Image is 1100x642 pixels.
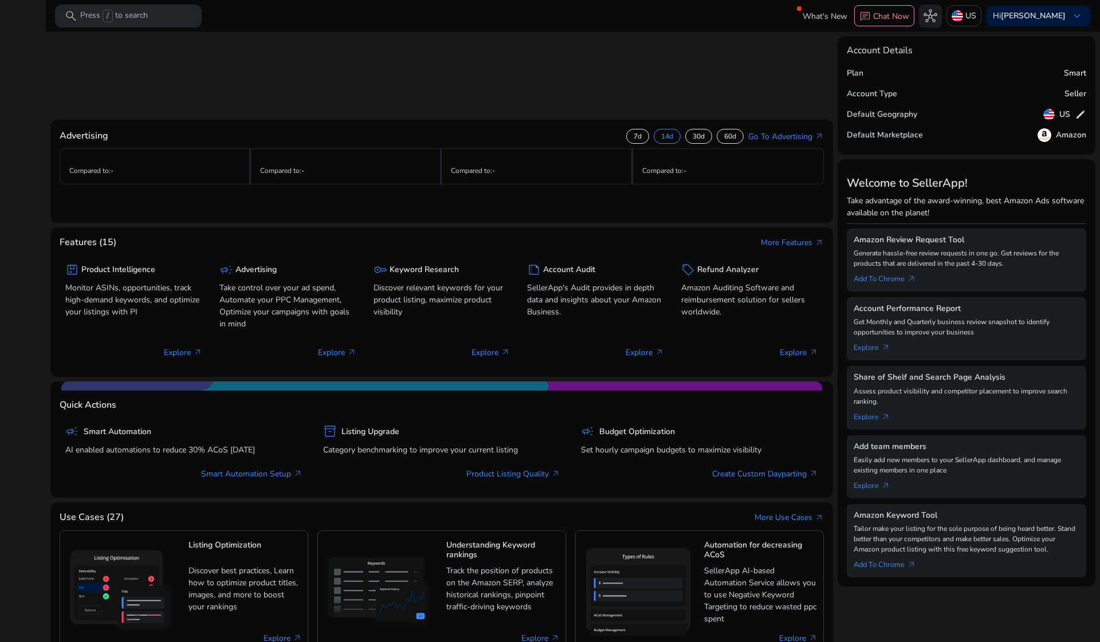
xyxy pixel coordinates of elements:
p: Explore [472,346,510,359]
img: Listing Optimization [66,546,179,639]
h5: Advertising [235,265,277,275]
span: sell [681,263,695,277]
a: Smart Automation Setup [201,468,302,480]
h5: Automation for decreasing ACoS [704,541,818,561]
p: Generate hassle-free review requests in one go. Get reviews for the products that are delivered i... [854,248,1079,269]
span: arrow_outward [907,560,916,569]
span: search [64,9,78,23]
h5: Smart [1064,69,1086,78]
span: arrow_outward [809,348,818,357]
a: Explorearrow_outward [854,475,899,491]
p: Discover relevant keywords for your product listing, maximize product visibility [374,282,510,318]
span: key [374,263,387,277]
p: Assess product visibility and competitor placement to improve search ranking. [854,386,1079,407]
span: keyboard_arrow_down [1070,9,1084,23]
span: - [492,166,495,175]
p: Compared to : [69,166,240,176]
span: arrow_outward [551,469,560,478]
h5: Keyword Research [390,265,459,275]
p: 7d [634,132,642,141]
h5: Refund Analyzer [697,265,759,275]
h5: Amazon Keyword Tool [854,511,1079,521]
p: Chat Now [873,11,909,22]
a: Go To Advertisingarrow_outward [748,131,824,143]
h5: Plan [847,69,863,78]
a: Add To Chrome [854,269,925,285]
h5: Share of Shelf and Search Page Analysis [854,373,1079,383]
p: Take control over your ad spend, Automate your PPC Management, Optimize your campaigns with goals... [219,282,356,330]
p: 14d [661,132,673,141]
span: arrow_outward [347,348,356,357]
p: Discover best practices, Learn how to optimize product titles, images, and more to boost your ran... [188,565,302,613]
span: - [683,166,686,175]
a: More Use Casesarrow_outward [755,511,824,523]
span: arrow_outward [809,469,818,478]
p: Take advantage of the award-winning, best Amazon Ads software available on the planet! [847,195,1086,219]
h5: Smart Automation [84,427,151,437]
h5: Understanding Keyword rankings [446,541,560,561]
span: campaign [219,263,233,277]
h5: Amazon [1056,131,1086,140]
p: US [965,6,976,26]
h5: Add team members [854,442,1079,452]
a: Create Custom Dayparting [712,468,818,480]
a: Add To Chrome [854,554,925,570]
p: Explore [626,346,664,359]
span: arrow_outward [501,348,510,357]
p: Monitor ASINs, opportunities, track high-demand keywords, and optimize your listings with PI [65,282,202,318]
button: hub [919,5,942,27]
h5: Account Audit [543,265,595,275]
a: Explorearrow_outward [854,407,899,423]
img: Automation for decreasing ACoS [582,543,695,640]
p: Amazon Auditing Software and reimbursement solution for sellers worldwide. [681,282,818,318]
p: Category benchmarking to improve your current listing [323,444,560,456]
img: amazon.svg [1038,128,1051,142]
span: arrow_outward [907,274,916,283]
b: [PERSON_NAME] [1001,10,1066,21]
h5: Seller [1064,89,1086,99]
span: arrow_outward [293,469,302,478]
h5: Amazon Review Request Tool [854,235,1079,245]
a: Explorearrow_outward [854,337,899,353]
p: 30d [693,132,705,141]
span: arrow_outward [815,132,824,141]
p: Set hourly campaign budgets to maximize visibility [581,444,818,456]
p: Get Monthly and Quarterly business review snapshot to identify opportunities to improve your busi... [854,317,1079,337]
p: Tailor make your listing for the sole purpose of being heard better. Stand better than your compe... [854,523,1079,554]
h5: Account Type [847,89,897,99]
p: Explore [318,346,356,359]
p: SellerApp's Audit provides in depth data and insights about your Amazon Business. [527,282,664,318]
span: arrow_outward [881,412,890,422]
span: - [301,166,304,175]
span: - [111,166,113,175]
span: arrow_outward [193,348,202,357]
img: us.svg [952,10,963,22]
p: Hi [993,12,1066,20]
h4: Quick Actions [60,400,116,411]
span: inventory_2 [323,424,337,438]
h5: Listing Optimization [188,541,302,561]
p: 60d [724,132,736,141]
span: / [103,10,113,22]
span: campaign [65,424,79,438]
h4: Account Details [847,45,913,56]
span: arrow_outward [815,513,824,522]
h5: Default Marketplace [847,131,923,140]
h5: Account Performance Report [854,304,1079,314]
span: arrow_outward [881,343,890,352]
h5: US [1059,110,1070,120]
span: hub [924,9,937,23]
p: SellerApp AI-based Automation Service allows you to use Negative Keyword Targeting to reduce wast... [704,565,818,625]
span: What's New [803,6,847,26]
span: campaign [581,424,595,438]
p: Easily add new members to your SellerApp dashboard, and manage existing members in one place [854,455,1079,475]
span: chat [859,11,871,22]
h5: Product Intelligence [81,265,155,275]
h4: Features (15) [60,237,116,248]
span: package [65,263,79,277]
p: AI enabled automations to reduce 30% ACoS [DATE] [65,444,302,456]
h5: Listing Upgrade [341,427,399,437]
span: arrow_outward [815,238,824,247]
img: us.svg [1043,109,1055,120]
a: More Featuresarrow_outward [761,237,824,249]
